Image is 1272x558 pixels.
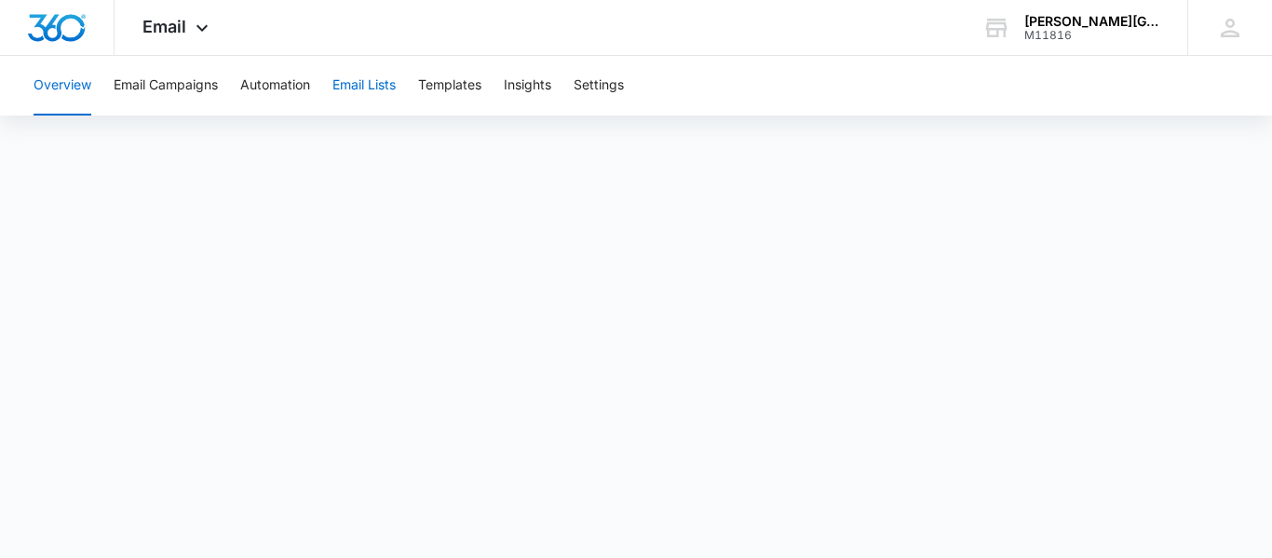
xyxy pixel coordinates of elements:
div: account name [1024,14,1160,29]
button: Email Campaigns [114,56,218,116]
button: Insights [504,56,551,116]
button: Overview [34,56,91,116]
button: Automation [240,56,310,116]
button: Templates [418,56,481,116]
div: account id [1024,29,1160,42]
button: Email Lists [332,56,396,116]
button: Settings [574,56,624,116]
span: Email [142,17,186,36]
